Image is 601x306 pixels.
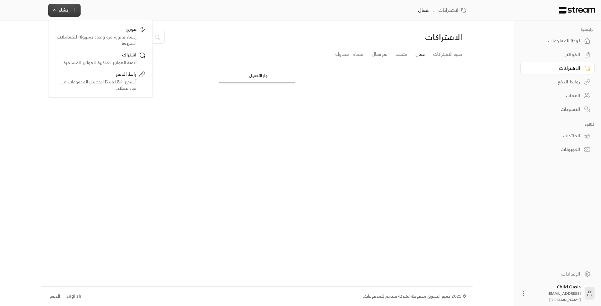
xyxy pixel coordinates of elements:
button: إنشاء [48,4,81,17]
a: فوريإنشاء فاتورة مرة واحدة بسهولة للمعاملات السريعة. [52,23,149,49]
a: جميع الاشتراكات [433,49,462,60]
a: الكوبونات [520,143,595,156]
div: جار التحميل... [219,72,295,82]
p: الرئيسية [520,27,595,32]
a: الفواتير [520,48,595,61]
div: Child Oasis . [531,284,581,303]
a: المنتجات [520,130,595,142]
div: اشتراك [56,52,136,59]
div: الكوبونات [528,146,580,153]
span: [EMAIL_ADDRESS][DOMAIN_NAME] [548,290,581,303]
a: لوحة المعلومات [520,35,595,47]
nav: breadcrumb [418,7,468,13]
a: مجدولة [335,49,349,60]
a: رابط الدفعأنشئ رابطًا فريدًا لتحصيل المدفوعات من عدة عملاء. [52,68,149,94]
div: English [66,293,81,300]
a: العملاء [520,89,595,102]
p: كتالوج [520,122,595,127]
a: الإعدادات [520,268,595,280]
a: الدعم [48,291,62,302]
a: فعال [415,49,425,60]
a: الاشتراكات [438,7,469,13]
div: الاشتراكات [364,32,462,42]
div: لوحة المعلومات [528,38,580,44]
div: فوري [56,26,136,34]
span: إنشاء [59,6,70,14]
div: المنتجات [528,132,580,139]
div: العملاء [528,92,580,99]
a: الاشتراكات [520,62,595,74]
a: غير فعال [372,49,387,60]
div: الاشتراكات [528,65,580,72]
div: أنشئ رابطًا فريدًا لتحصيل المدفوعات من عدة عملاء. [56,79,136,91]
a: التسويات [520,103,595,115]
a: متجمد [396,49,407,60]
div: التسويات [528,106,580,113]
a: ملغاة [353,49,363,60]
div: روابط الدفع [528,79,580,85]
div: رابط الدفع [56,71,136,79]
div: الإعدادات [528,271,580,277]
a: روابط الدفع [520,76,595,88]
p: فعال [418,7,429,13]
div: إنشاء فاتورة مرة واحدة بسهولة للمعاملات السريعة. [56,34,136,47]
img: Logo [558,7,596,14]
div: أتمتة الفواتير المتكررة للفواتير المستمرة. [56,59,136,66]
div: الفواتير [528,51,580,58]
div: © 2025 جميع الحقوق محفوظة لشركة ستريم للمدفوعات. [363,293,466,300]
a: اشتراكأتمتة الفواتير المتكررة للفواتير المستمرة. [52,49,149,68]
